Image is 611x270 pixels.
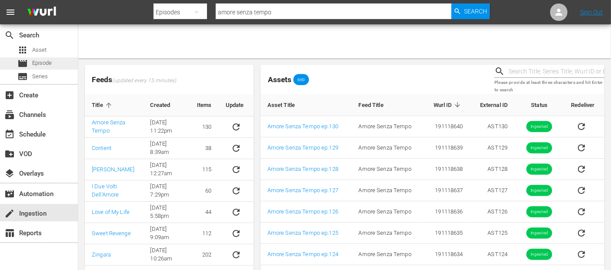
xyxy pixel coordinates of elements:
[190,180,219,202] td: 60
[4,228,15,238] span: Reports
[267,208,338,215] a: Amore Senza Tempo ep.126
[564,94,604,116] th: Redeliver
[352,223,424,244] td: Amore Senza Tempo
[85,73,254,87] span: Feeds
[143,202,190,223] td: [DATE] 5:58pm
[150,101,181,109] span: Created
[470,201,515,223] td: AST126
[352,201,424,223] td: Amore Senza Tempo
[423,201,470,223] td: 191118636
[470,159,515,180] td: AST128
[423,223,470,244] td: 191118635
[4,110,15,120] span: Channels
[423,244,470,265] td: 191118634
[527,166,552,173] span: Ingested
[470,137,515,159] td: AST129
[352,159,424,180] td: Amore Senza Tempo
[112,77,176,84] span: (updated every 15 minutes)
[4,30,15,40] span: Search
[17,71,28,82] span: Series
[470,223,515,244] td: AST125
[514,94,564,116] th: Status
[32,72,48,81] span: Series
[508,65,604,78] input: Search Title, Series Title, Wurl ID or External ID
[190,138,219,159] td: 38
[470,94,515,116] th: External ID
[92,230,131,237] a: Sweet Revenge
[434,101,463,109] span: Wurl ID
[143,244,190,266] td: [DATE] 10:26am
[470,180,515,201] td: AST127
[32,46,47,54] span: Asset
[423,159,470,180] td: 191118638
[527,187,552,194] span: Ingested
[190,244,219,266] td: 202
[268,75,291,84] span: Assets
[352,116,424,137] td: Amore Senza Tempo
[527,123,552,130] span: Ingested
[423,137,470,159] td: 191118639
[267,144,338,151] a: Amore Senza Tempo ep.129
[143,117,190,138] td: [DATE] 11:22pm
[17,45,28,55] span: Asset
[143,223,190,244] td: [DATE] 9:09am
[352,244,424,265] td: Amore Senza Tempo
[267,166,338,172] a: Amore Senza Tempo ep.128
[267,230,338,236] a: Amore Senza Tempo ep.125
[527,209,552,215] span: Ingested
[190,223,219,244] td: 112
[267,101,307,109] span: Asset Title
[21,2,63,23] img: ans4CAIJ8jUAAAAAAAAAAAAAAAAAAAAAAAAgQb4GAAAAAAAAAAAAAAAAAAAAAAAAJMjXAAAAAAAAAAAAAAAAAAAAAAAAgAT5G...
[352,94,424,116] th: Feed Title
[527,251,552,258] span: Ingested
[267,251,338,257] a: Amore Senza Tempo ep.124
[190,94,219,117] th: Items
[92,119,126,134] a: Amore Senza Tempo
[294,77,309,82] span: 669
[470,116,515,137] td: AST130
[190,202,219,223] td: 44
[494,79,604,93] p: Please provide at least three characters and hit Enter to search
[470,244,515,265] td: AST124
[4,168,15,179] span: Overlays
[451,3,490,19] button: Search
[580,9,603,16] a: Sign Out
[267,187,338,193] a: Amore Senza Tempo ep.127
[219,94,254,117] th: Update
[17,58,28,69] span: Episode
[4,208,15,219] span: Ingestion
[527,145,552,151] span: Ingested
[4,129,15,140] span: Schedule
[352,180,424,201] td: Amore Senza Tempo
[267,123,338,130] a: Amore Senza Tempo ep.130
[32,59,52,67] span: Episode
[92,166,134,173] a: [PERSON_NAME]
[92,183,119,198] a: I Due Volti Dell'Amore
[92,101,114,109] span: Title
[190,159,219,180] td: 115
[423,180,470,201] td: 191118637
[5,7,16,17] span: menu
[190,117,219,138] td: 130
[464,3,487,19] span: Search
[143,159,190,180] td: [DATE] 12:27am
[92,251,111,258] a: Zingara
[92,145,111,151] a: Content
[85,94,254,266] table: sticky table
[143,138,190,159] td: [DATE] 8:39am
[92,209,130,215] a: Love of My Life
[4,90,15,100] span: Create
[527,230,552,237] span: Ingested
[4,149,15,159] span: VOD
[352,137,424,159] td: Amore Senza Tempo
[4,189,15,199] span: Automation
[423,116,470,137] td: 191118640
[143,180,190,202] td: [DATE] 7:29pm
